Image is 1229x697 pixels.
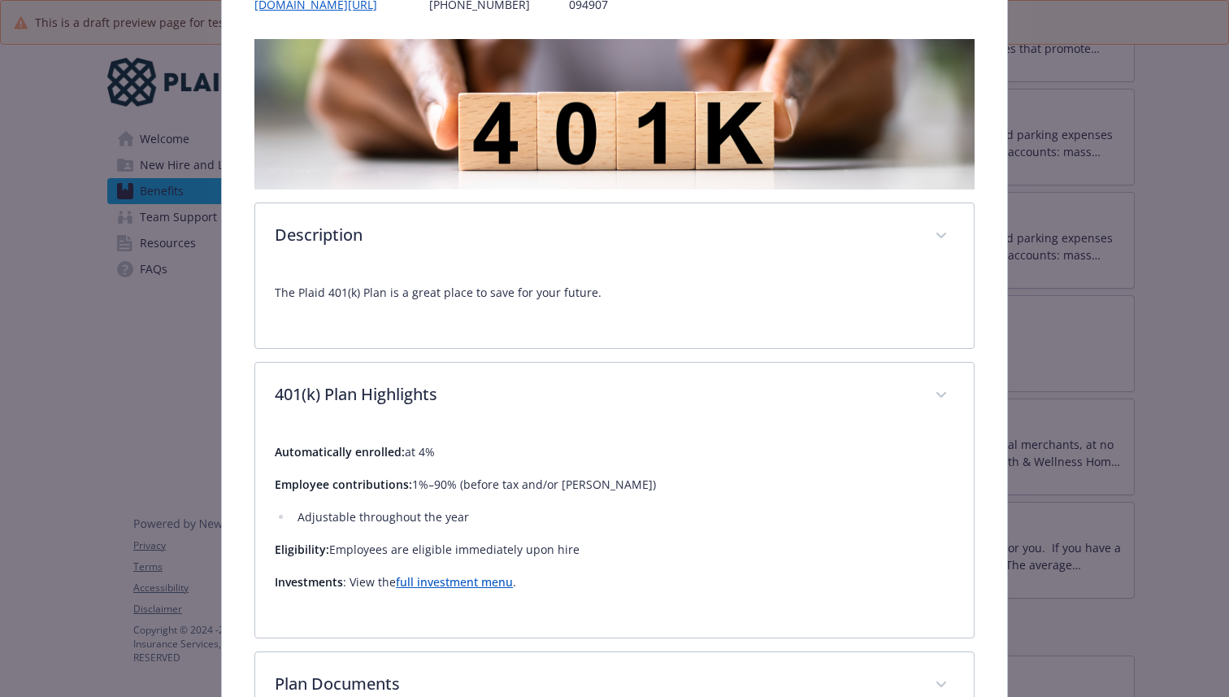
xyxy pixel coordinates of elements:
strong: Employee contributions: [275,477,412,492]
p: : View the . [275,573,954,592]
div: 401(k) Plan Highlights [255,429,974,638]
a: full investment menu [396,574,513,590]
strong: Automatically enrolled: [275,444,405,460]
p: Plan Documents [275,672,915,696]
p: at 4% [275,442,954,462]
div: Description [255,270,974,348]
p: 1%–90% (before tax and/or [PERSON_NAME]) [275,475,954,494]
strong: Investments [275,574,343,590]
p: Description [275,223,915,247]
li: Adjustable throughout the year [293,508,954,527]
p: The Plaid 401(k) Plan is a great place to save for your future. [275,283,954,303]
div: Description [255,203,974,270]
img: banner [254,39,975,189]
strong: Eligibility: [275,542,329,557]
p: 401(k) Plan Highlights [275,382,915,407]
div: 401(k) Plan Highlights [255,363,974,429]
p: Employees are eligible immediately upon hire [275,540,954,560]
